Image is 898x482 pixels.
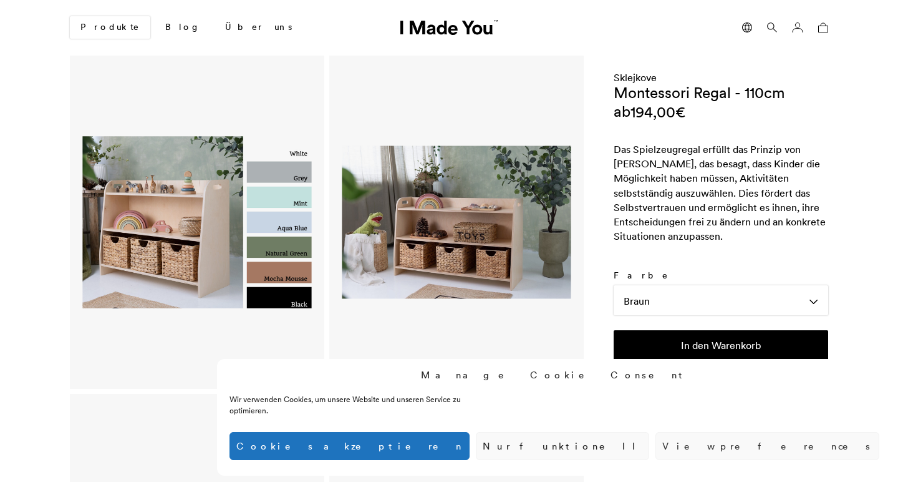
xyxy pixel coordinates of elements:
div: Braun [614,285,828,315]
button: In den Warenkorb [614,330,828,360]
button: View preferences [655,432,879,460]
h1: Montessori Regal - 110cm [614,84,785,101]
button: Cookies akzeptieren [229,432,470,460]
a: Sklejkove [614,71,657,84]
a: Blog [155,17,210,38]
div: Wir verwenden Cookies, um unsere Website und unseren Service zu optimieren. [229,394,500,416]
bdi: 194,00 [630,102,685,122]
button: Nur funktionell [476,432,649,460]
a: Über uns [215,17,302,38]
div: ab [614,101,685,122]
div: Manage Cookie Consent [421,368,688,381]
div: Das Spielzeugregal erfüllt das Prinzip von [PERSON_NAME], das besagt, dass Kinder die Möglichkeit... [614,142,828,243]
a: Produkte [70,16,150,39]
label: Farbe [614,270,828,282]
span: € [675,102,685,122]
